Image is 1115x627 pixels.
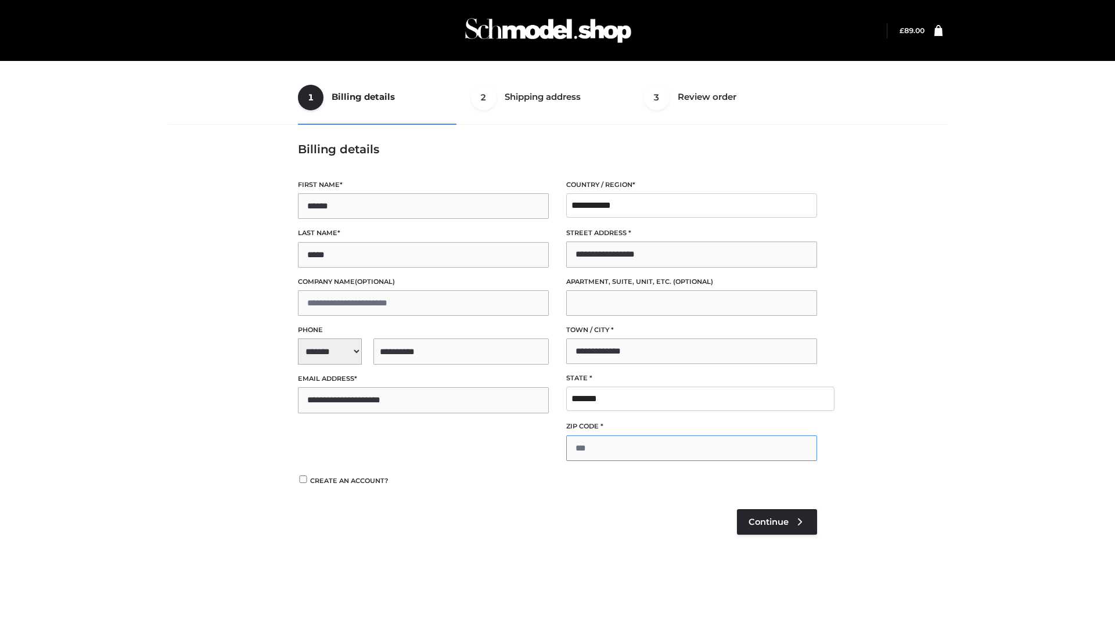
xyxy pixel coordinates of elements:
label: ZIP Code [566,421,817,432]
span: Continue [749,517,789,527]
span: Create an account? [310,477,389,485]
label: Town / City [566,325,817,336]
label: Company name [298,276,549,287]
label: Phone [298,325,549,336]
h3: Billing details [298,142,817,156]
label: Country / Region [566,179,817,190]
bdi: 89.00 [900,26,925,35]
img: Schmodel Admin 964 [461,8,635,53]
label: Apartment, suite, unit, etc. [566,276,817,287]
label: Email address [298,373,549,384]
label: State [566,373,817,384]
span: (optional) [673,278,713,286]
span: £ [900,26,904,35]
span: (optional) [355,278,395,286]
a: £89.00 [900,26,925,35]
label: Street address [566,228,817,239]
a: Continue [737,509,817,535]
label: Last name [298,228,549,239]
label: First name [298,179,549,190]
input: Create an account? [298,475,308,483]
